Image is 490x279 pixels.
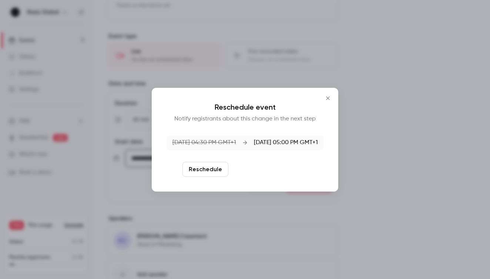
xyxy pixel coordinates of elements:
button: Reschedule [182,162,228,177]
button: Close [320,91,335,106]
p: Notify registrants about this change in the next step [167,114,323,123]
p: [DATE] 05:00 PM GMT+1 [254,138,318,147]
button: Reschedule and notify [231,162,308,177]
p: Reschedule event [167,103,323,112]
p: [DATE] 04:30 PM GMT+1 [172,138,236,147]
